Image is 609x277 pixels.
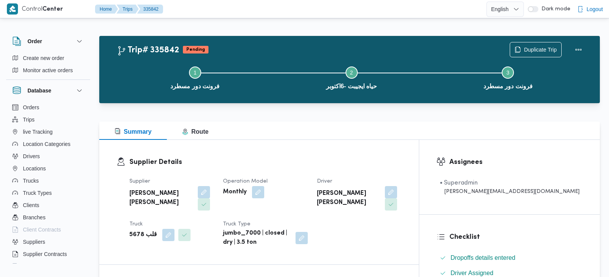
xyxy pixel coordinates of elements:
[9,113,87,126] button: Trips
[451,254,515,261] span: Dropoffs details entered
[317,189,380,207] b: [PERSON_NAME] [PERSON_NAME]
[223,188,247,197] b: Monthly
[129,222,143,227] span: Truck
[9,138,87,150] button: Location Categories
[9,187,87,199] button: Truck Types
[116,5,139,14] button: Trips
[9,126,87,138] button: live Tracking
[506,70,509,76] span: 3
[183,46,208,53] span: Pending
[571,42,586,57] button: Actions
[9,260,87,272] button: Devices
[23,225,61,234] span: Client Contracts
[23,66,73,75] span: Monitor active orders
[23,249,67,259] span: Supplier Contracts
[524,45,557,54] span: Duplicate Trip
[23,53,64,63] span: Create new order
[6,52,90,79] div: Order
[12,37,84,46] button: Order
[440,178,580,196] span: • Superadmin mohamed.nabil@illa.com.eg
[23,152,40,161] span: Drivers
[451,253,515,262] span: Dropoffs details entered
[483,82,533,91] span: فرونت دور مسطرد
[9,248,87,260] button: Supplier Contracts
[23,237,45,246] span: Suppliers
[510,42,562,57] button: Duplicate Trip
[8,246,32,269] iframe: chat widget
[223,222,250,227] span: Truck Type
[223,229,290,247] b: jumbo_7000 | closed | dry | 3.5 ton
[449,157,583,167] h3: Assignees
[9,224,87,236] button: Client Contracts
[129,230,157,240] b: قلب 5678
[6,101,90,267] div: Database
[117,57,273,97] button: فرونت دور مسطرد
[23,188,52,198] span: Truck Types
[23,139,71,149] span: Location Categories
[182,128,208,135] span: Route
[27,37,42,46] h3: Order
[95,5,118,14] button: Home
[9,64,87,76] button: Monitor active orders
[129,157,402,167] h3: Supplier Details
[9,150,87,162] button: Drivers
[23,127,53,136] span: live Tracking
[449,232,583,242] h3: Checklist
[9,52,87,64] button: Create new order
[317,179,332,184] span: Driver
[129,179,150,184] span: Supplier
[9,211,87,224] button: Branches
[9,175,87,187] button: Trucks
[586,5,603,14] span: Logout
[451,270,493,276] span: Driver Assigned
[440,178,580,188] div: • Superadmin
[7,3,18,15] img: X8yXhbKr1z7QwAAAABJRU5ErkJggg==
[574,2,606,17] button: Logout
[194,70,197,76] span: 1
[9,101,87,113] button: Orders
[27,86,51,95] h3: Database
[437,252,583,264] button: Dropoffs details entered
[137,5,163,14] button: 335842
[115,128,152,135] span: Summary
[23,164,46,173] span: Locations
[129,189,192,207] b: [PERSON_NAME] [PERSON_NAME]
[23,213,45,222] span: Branches
[430,57,586,97] button: فرونت دور مسطرد
[538,6,570,12] span: Dark mode
[170,82,220,91] span: فرونت دور مسطرد
[440,188,580,196] div: [PERSON_NAME][EMAIL_ADDRESS][DOMAIN_NAME]
[23,115,35,124] span: Trips
[23,201,39,210] span: Clients
[326,82,377,91] span: حياه ايجيبت -6اكتوبر
[42,6,63,12] b: Center
[9,236,87,248] button: Suppliers
[350,70,353,76] span: 2
[23,103,39,112] span: Orders
[9,199,87,211] button: Clients
[9,162,87,175] button: Locations
[23,262,42,271] span: Devices
[223,179,268,184] span: Operation Model
[273,57,430,97] button: حياه ايجيبت -6اكتوبر
[12,86,84,95] button: Database
[23,176,39,185] span: Trucks
[186,47,205,52] b: Pending
[117,45,179,55] h2: Trip# 335842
